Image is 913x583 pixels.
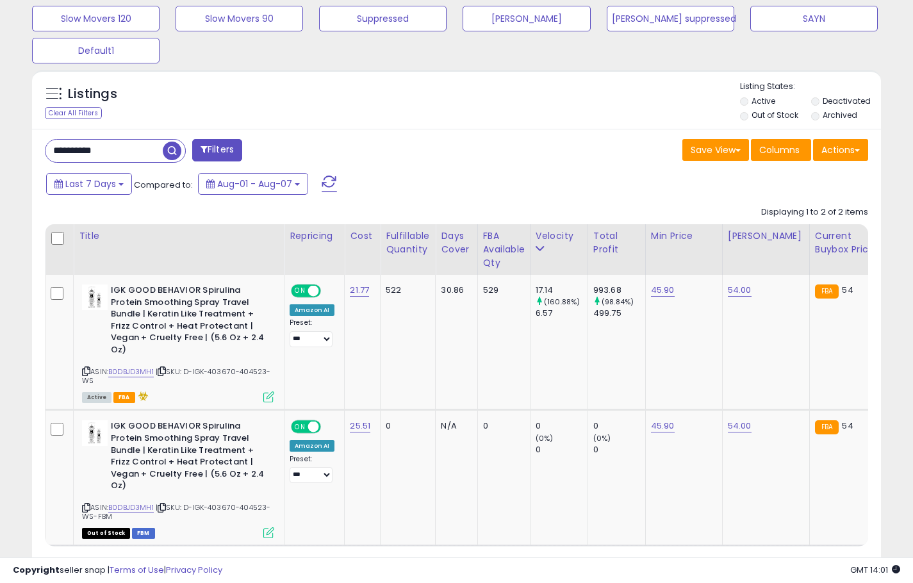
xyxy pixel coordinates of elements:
[759,144,800,156] span: Columns
[292,286,308,297] span: ON
[651,229,717,243] div: Min Price
[46,173,132,195] button: Last 7 Days
[108,502,154,513] a: B0DBJD3MH1
[593,433,611,443] small: (0%)
[815,284,839,299] small: FBA
[132,528,155,539] span: FBM
[290,318,334,347] div: Preset:
[108,366,154,377] a: B0DBJD3MH1
[842,420,853,432] span: 54
[32,6,160,31] button: Slow Movers 120
[192,139,242,161] button: Filters
[842,284,853,296] span: 54
[82,366,271,386] span: | SKU: D-IGK-403670-404523-WS
[607,6,734,31] button: [PERSON_NAME] suppressed
[45,107,102,119] div: Clear All Filters
[752,110,798,120] label: Out of Stock
[319,6,447,31] button: Suppressed
[651,284,675,297] a: 45.90
[463,6,590,31] button: [PERSON_NAME]
[113,392,135,403] span: FBA
[544,297,580,307] small: (160.88%)
[593,420,645,432] div: 0
[536,284,588,296] div: 17.14
[134,179,193,191] span: Compared to:
[110,564,164,576] a: Terms of Use
[350,420,370,432] a: 25.51
[483,420,520,432] div: 0
[82,284,108,310] img: 41rvgeKStXL._SL40_.jpg
[815,420,839,434] small: FBA
[483,229,525,270] div: FBA Available Qty
[728,284,752,297] a: 54.00
[217,177,292,190] span: Aug-01 - Aug-07
[290,304,334,316] div: Amazon AI
[815,229,881,256] div: Current Buybox Price
[752,95,775,106] label: Active
[290,229,339,243] div: Repricing
[850,564,900,576] span: 2025-08-15 14:01 GMT
[82,528,130,539] span: All listings that are currently out of stock and unavailable for purchase on Amazon
[651,420,675,432] a: 45.90
[728,420,752,432] a: 54.00
[82,392,111,403] span: All listings currently available for purchase on Amazon
[319,286,340,297] span: OFF
[135,391,149,400] i: hazardous material
[441,420,467,432] div: N/A
[483,284,520,296] div: 529
[82,284,274,401] div: ASIN:
[292,422,308,432] span: ON
[13,564,60,576] strong: Copyright
[750,6,878,31] button: SAYN
[593,444,645,456] div: 0
[682,139,749,161] button: Save View
[111,420,267,495] b: IGK GOOD BEHAVIOR Spirulina Protein Smoothing Spray Travel Bundle | Keratin Like Treatment + Friz...
[386,284,425,296] div: 522
[350,284,369,297] a: 21.77
[536,420,588,432] div: 0
[111,284,267,359] b: IGK GOOD BEHAVIOR Spirulina Protein Smoothing Spray Travel Bundle | Keratin Like Treatment + Friz...
[350,229,375,243] div: Cost
[13,564,222,577] div: seller snap | |
[82,502,271,521] span: | SKU: D-IGK-403670-404523-WS-FBM
[536,229,582,243] div: Velocity
[823,95,871,106] label: Deactivated
[593,308,645,319] div: 499.75
[319,422,340,432] span: OFF
[198,173,308,195] button: Aug-01 - Aug-07
[813,139,868,161] button: Actions
[536,433,554,443] small: (0%)
[68,85,117,103] h5: Listings
[386,420,425,432] div: 0
[536,444,588,456] div: 0
[593,284,645,296] div: 993.68
[593,229,640,256] div: Total Profit
[602,297,634,307] small: (98.84%)
[290,455,334,484] div: Preset:
[65,177,116,190] span: Last 7 Days
[176,6,303,31] button: Slow Movers 90
[79,229,279,243] div: Title
[386,229,430,256] div: Fulfillable Quantity
[761,206,868,218] div: Displaying 1 to 2 of 2 items
[441,284,467,296] div: 30.86
[32,38,160,63] button: Default1
[82,420,108,446] img: 41rvgeKStXL._SL40_.jpg
[82,420,274,536] div: ASIN:
[740,81,881,93] p: Listing States:
[823,110,857,120] label: Archived
[751,139,811,161] button: Columns
[441,229,472,256] div: Days Cover
[290,440,334,452] div: Amazon AI
[728,229,804,243] div: [PERSON_NAME]
[536,308,588,319] div: 6.57
[166,564,222,576] a: Privacy Policy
